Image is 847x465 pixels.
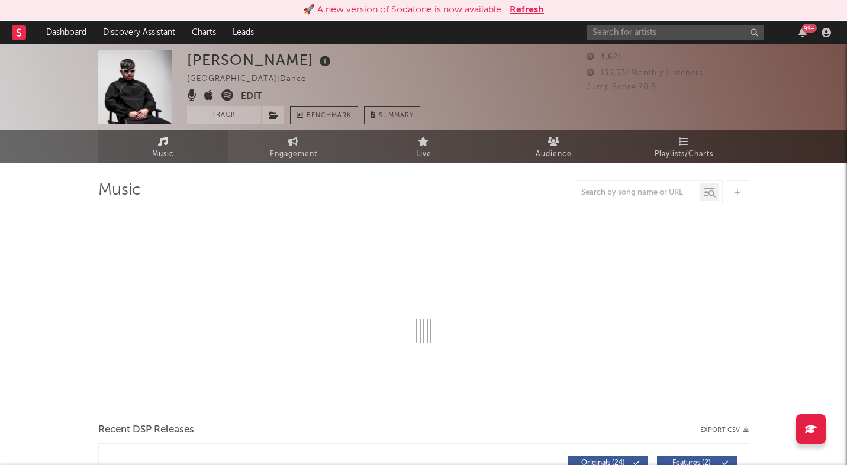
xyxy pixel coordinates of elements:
[655,147,713,162] span: Playlists/Charts
[575,188,700,198] input: Search by song name or URL
[98,130,228,163] a: Music
[587,25,764,40] input: Search for artists
[224,21,262,44] a: Leads
[270,147,317,162] span: Engagement
[489,130,619,163] a: Audience
[303,3,504,17] div: 🚀 A new version of Sodatone is now available.
[183,21,224,44] a: Charts
[379,112,414,119] span: Summary
[510,3,544,17] button: Refresh
[307,109,352,123] span: Benchmark
[152,147,174,162] span: Music
[241,89,262,104] button: Edit
[700,427,749,434] button: Export CSV
[619,130,749,163] a: Playlists/Charts
[290,106,358,124] a: Benchmark
[359,130,489,163] a: Live
[798,28,807,37] button: 99+
[187,50,334,70] div: [PERSON_NAME]
[587,83,656,91] span: Jump Score: 70.8
[587,69,703,77] span: 135,534 Monthly Listeners
[228,130,359,163] a: Engagement
[187,106,261,124] button: Track
[536,147,572,162] span: Audience
[587,53,622,61] span: 4,621
[187,72,320,86] div: [GEOGRAPHIC_DATA] | Dance
[95,21,183,44] a: Discovery Assistant
[38,21,95,44] a: Dashboard
[416,147,431,162] span: Live
[364,106,420,124] button: Summary
[98,423,194,437] span: Recent DSP Releases
[802,24,817,33] div: 99 +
